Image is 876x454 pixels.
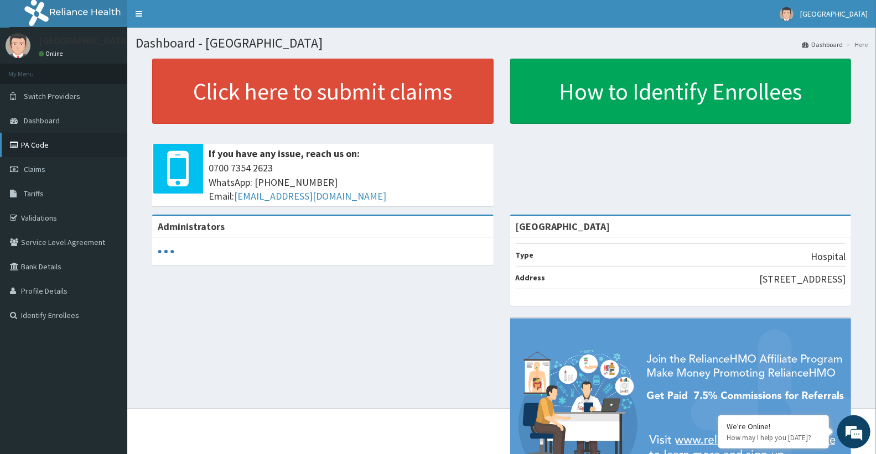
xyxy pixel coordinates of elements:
b: Type [516,250,534,260]
img: User Image [780,7,794,21]
p: Hospital [811,249,846,264]
li: Here [844,40,868,49]
a: How to Identify Enrollees [510,59,852,124]
p: How may I help you today? [727,433,821,442]
p: [STREET_ADDRESS] [759,272,846,286]
a: [EMAIL_ADDRESS][DOMAIN_NAME] [234,190,386,202]
p: [GEOGRAPHIC_DATA] [39,36,130,46]
div: Chat with us now [58,62,186,76]
h1: Dashboard - [GEOGRAPHIC_DATA] [136,36,868,50]
b: Address [516,273,546,283]
span: Claims [24,164,45,174]
span: We're online! [64,139,153,251]
b: If you have any issue, reach us on: [209,147,360,160]
div: Minimize live chat window [182,6,208,32]
span: Dashboard [24,116,60,126]
strong: [GEOGRAPHIC_DATA] [516,220,610,233]
a: Dashboard [802,40,843,49]
span: Switch Providers [24,91,80,101]
span: [GEOGRAPHIC_DATA] [800,9,868,19]
span: Tariffs [24,189,44,199]
div: We're Online! [727,421,821,431]
img: User Image [6,33,30,58]
textarea: Type your message and hit 'Enter' [6,302,211,341]
img: d_794563401_company_1708531726252_794563401 [20,55,45,83]
svg: audio-loading [158,243,174,260]
a: Click here to submit claims [152,59,494,124]
span: 0700 7354 2623 WhatsApp: [PHONE_NUMBER] Email: [209,161,488,203]
a: Online [39,50,65,58]
b: Administrators [158,220,225,233]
